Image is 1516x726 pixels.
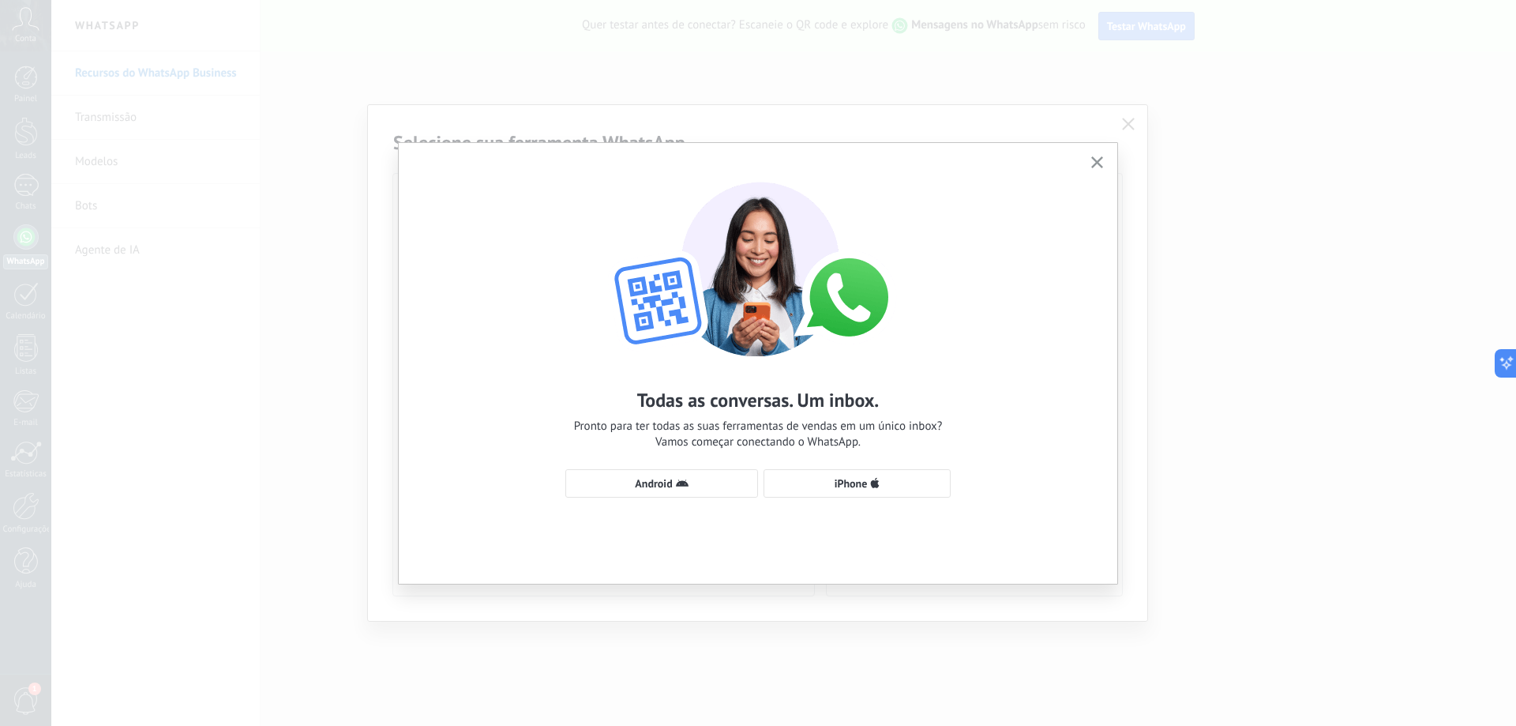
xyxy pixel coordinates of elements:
[565,469,758,498] button: Android
[635,478,672,489] span: Android
[574,419,943,450] span: Pronto para ter todas as suas ferramentas de vendas em um único inbox? Vamos começar conectando o...
[835,478,868,489] span: iPhone
[584,167,932,356] img: wa-lite-select-device.png
[764,469,951,498] button: iPhone
[637,388,880,412] h2: Todas as conversas. Um inbox.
